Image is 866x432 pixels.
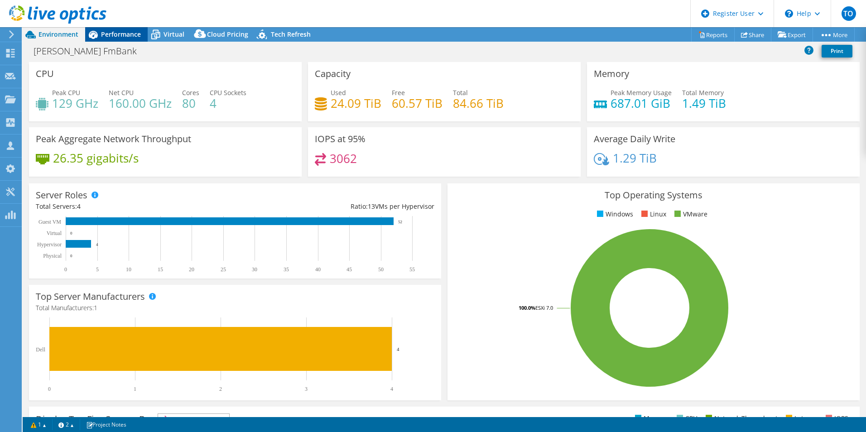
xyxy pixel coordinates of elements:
[24,419,53,430] a: 1
[101,30,141,38] span: Performance
[219,386,222,392] text: 2
[134,386,136,392] text: 1
[38,219,61,225] text: Guest VM
[595,209,633,219] li: Windows
[36,69,54,79] h3: CPU
[109,98,172,108] h4: 160.00 GHz
[182,88,199,97] span: Cores
[813,28,855,42] a: More
[682,88,724,97] span: Total Memory
[611,88,672,97] span: Peak Memory Usage
[785,10,793,18] svg: \n
[189,266,194,273] text: 20
[611,98,672,108] h4: 687.01 GiB
[221,266,226,273] text: 25
[398,220,402,224] text: 52
[390,386,393,392] text: 4
[672,209,707,219] li: VMware
[771,28,813,42] a: Export
[315,134,366,144] h3: IOPS at 95%
[734,28,771,42] a: Share
[52,419,80,430] a: 2
[70,254,72,258] text: 0
[454,190,853,200] h3: Top Operating Systems
[284,266,289,273] text: 35
[633,413,669,423] li: Memory
[639,209,666,219] li: Linux
[674,413,698,423] li: CPU
[158,414,229,425] span: IOPS
[64,266,67,273] text: 0
[235,202,434,211] div: Ratio: VMs per Hypervisor
[36,346,45,353] text: Dell
[252,266,257,273] text: 30
[164,30,184,38] span: Virtual
[77,202,81,211] span: 4
[453,98,504,108] h4: 84.66 TiB
[96,242,98,247] text: 4
[397,346,399,352] text: 4
[36,134,191,144] h3: Peak Aggregate Network Throughput
[207,30,248,38] span: Cloud Pricing
[36,292,145,302] h3: Top Server Manufacturers
[378,266,384,273] text: 50
[38,30,78,38] span: Environment
[594,134,675,144] h3: Average Daily Write
[210,98,246,108] h4: 4
[126,266,131,273] text: 10
[519,304,535,311] tspan: 100.0%
[368,202,375,211] span: 13
[535,304,553,311] tspan: ESXi 7.0
[210,88,246,97] span: CPU Sockets
[53,153,139,163] h4: 26.35 gigabits/s
[691,28,735,42] a: Reports
[47,230,62,236] text: Virtual
[96,266,99,273] text: 5
[80,419,133,430] a: Project Notes
[331,88,346,97] span: Used
[409,266,415,273] text: 55
[682,98,726,108] h4: 1.49 TiB
[453,88,468,97] span: Total
[52,88,80,97] span: Peak CPU
[29,46,151,56] h1: [PERSON_NAME] FmBank
[392,98,443,108] h4: 60.57 TiB
[315,69,351,79] h3: Capacity
[594,69,629,79] h3: Memory
[346,266,352,273] text: 45
[331,98,381,108] h4: 24.09 TiB
[822,45,852,58] a: Print
[271,30,311,38] span: Tech Refresh
[36,202,235,211] div: Total Servers:
[36,303,434,313] h4: Total Manufacturers:
[158,266,163,273] text: 15
[392,88,405,97] span: Free
[842,6,856,21] span: TO
[330,154,357,163] h4: 3062
[48,386,51,392] text: 0
[52,98,98,108] h4: 129 GHz
[613,153,657,163] h4: 1.29 TiB
[703,413,778,423] li: Network Throughput
[305,386,308,392] text: 3
[784,413,818,423] li: Latency
[315,266,321,273] text: 40
[36,190,87,200] h3: Server Roles
[70,231,72,235] text: 0
[43,253,62,259] text: Physical
[109,88,134,97] span: Net CPU
[37,241,62,248] text: Hypervisor
[823,413,848,423] li: IOPS
[94,303,97,312] span: 1
[182,98,199,108] h4: 80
